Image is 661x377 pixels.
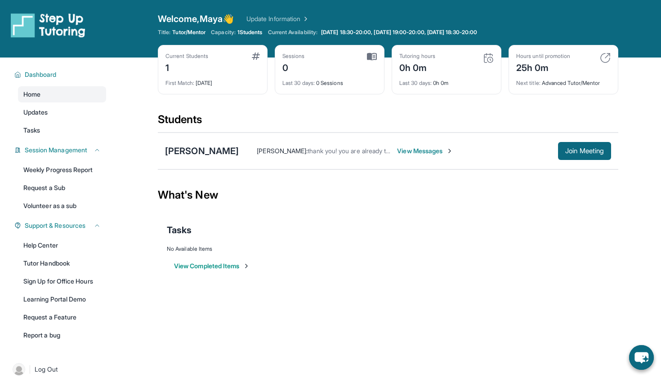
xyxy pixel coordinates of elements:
img: card [600,53,611,63]
a: Sign Up for Office Hours [18,273,106,289]
a: Updates [18,104,106,120]
span: Capacity: [211,29,236,36]
a: Weekly Progress Report [18,162,106,178]
span: Tutor/Mentor [172,29,205,36]
button: View Completed Items [174,262,250,271]
span: Dashboard [25,70,57,79]
div: 1 [165,60,208,74]
div: 0h 0m [399,74,494,87]
div: 0 Sessions [282,74,377,87]
div: 0h 0m [399,60,435,74]
img: logo [11,13,85,38]
a: Request a Sub [18,180,106,196]
button: Join Meeting [558,142,611,160]
img: card [367,53,377,61]
a: Update Information [246,14,309,23]
span: Home [23,90,40,99]
span: [DATE] 18:30-20:00, [DATE] 19:00-20:00, [DATE] 18:30-20:00 [321,29,477,36]
span: View Messages [397,146,453,155]
div: Advanced Tutor/Mentor [516,74,611,87]
span: Next title : [516,80,540,86]
a: Learning Portal Demo [18,291,106,307]
span: [PERSON_NAME] : [257,147,308,155]
img: Chevron Right [300,14,309,23]
button: Session Management [21,146,101,155]
img: user-img [13,363,25,376]
span: Tasks [167,224,192,236]
button: Support & Resources [21,221,101,230]
a: Request a Feature [18,309,106,325]
button: chat-button [629,345,654,370]
a: Volunteer as a sub [18,198,106,214]
a: Home [18,86,106,102]
button: Dashboard [21,70,101,79]
span: Last 30 days : [399,80,432,86]
span: Title: [158,29,170,36]
a: Help Center [18,237,106,253]
a: Tutor Handbook [18,255,106,271]
span: 1 Students [237,29,263,36]
span: Join Meeting [565,148,604,154]
span: Current Availability: [268,29,317,36]
span: Log Out [35,365,58,374]
span: Welcome, Maya 👋 [158,13,234,25]
span: Updates [23,108,48,117]
img: card [252,53,260,60]
span: Session Management [25,146,87,155]
div: [PERSON_NAME] [165,145,239,157]
img: Chevron-Right [446,147,453,155]
a: Report a bug [18,327,106,343]
div: Hours until promotion [516,53,570,60]
a: [DATE] 18:30-20:00, [DATE] 19:00-20:00, [DATE] 18:30-20:00 [319,29,479,36]
span: First Match : [165,80,194,86]
img: card [483,53,494,63]
span: thank you! you are already texting me but just in case: [PHONE_NUMBER] [308,147,516,155]
span: Support & Resources [25,221,85,230]
div: Current Students [165,53,208,60]
div: Sessions [282,53,305,60]
div: [DATE] [165,74,260,87]
span: Last 30 days : [282,80,315,86]
div: What's New [158,175,618,215]
div: 0 [282,60,305,74]
div: 25h 0m [516,60,570,74]
a: Tasks [18,122,106,138]
div: Students [158,112,618,132]
span: | [29,364,31,375]
div: Tutoring hours [399,53,435,60]
div: No Available Items [167,245,609,253]
span: Tasks [23,126,40,135]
